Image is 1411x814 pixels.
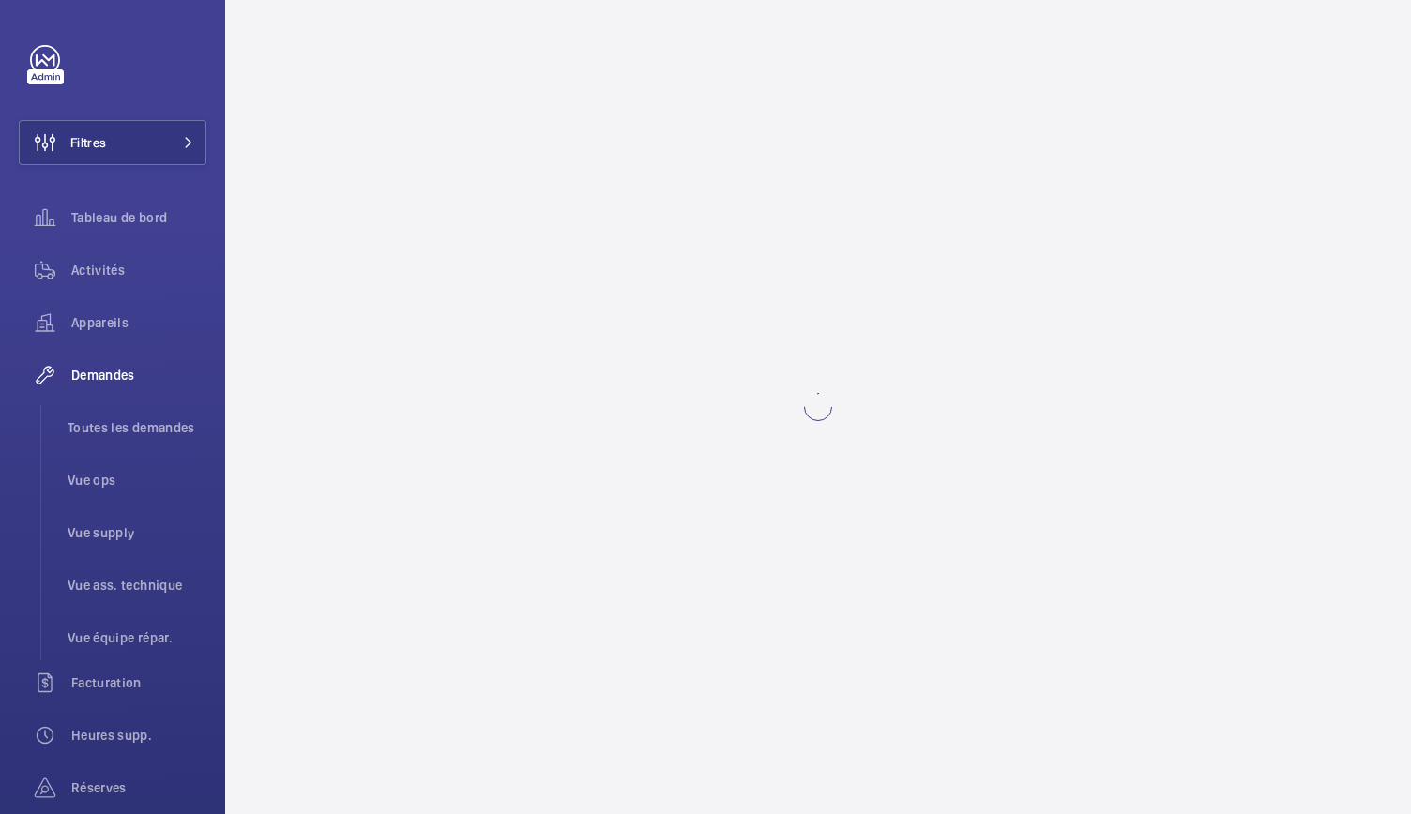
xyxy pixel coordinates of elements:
[68,418,206,437] span: Toutes les demandes
[68,471,206,490] span: Vue ops
[68,576,206,595] span: Vue ass. technique
[19,120,206,165] button: Filtres
[71,366,206,384] span: Demandes
[71,726,206,745] span: Heures supp.
[71,673,206,692] span: Facturation
[71,208,206,227] span: Tableau de bord
[71,778,206,797] span: Réserves
[70,133,106,152] span: Filtres
[71,261,206,279] span: Activités
[68,628,206,647] span: Vue équipe répar.
[71,313,206,332] span: Appareils
[68,523,206,542] span: Vue supply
